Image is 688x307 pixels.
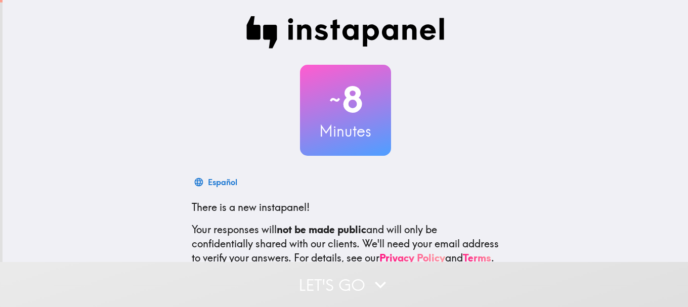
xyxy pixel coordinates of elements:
img: Instapanel [246,16,445,49]
a: Terms [463,251,491,264]
h2: 8 [300,79,391,120]
p: Your responses will and will only be confidentially shared with our clients. We'll need your emai... [192,223,499,265]
a: Privacy Policy [379,251,445,264]
button: Español [192,172,241,192]
span: ~ [328,84,342,115]
span: There is a new instapanel! [192,201,310,213]
h3: Minutes [300,120,391,142]
b: not be made public [277,223,366,236]
div: Español [208,175,237,189]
